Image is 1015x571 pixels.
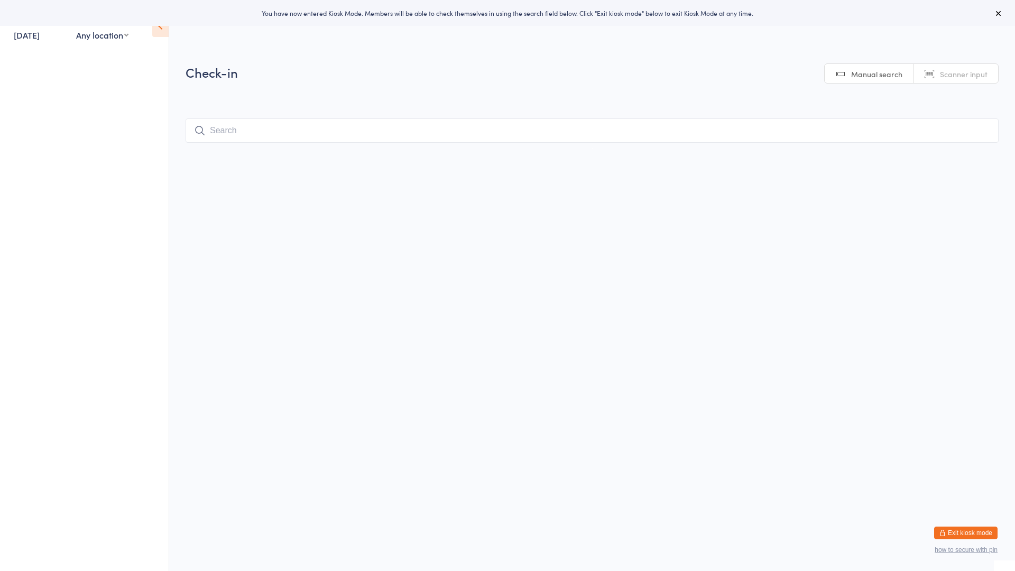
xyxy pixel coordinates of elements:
span: Manual search [851,69,902,79]
button: how to secure with pin [935,546,998,554]
input: Search [186,118,999,143]
a: [DATE] [14,29,40,41]
button: Exit kiosk mode [934,527,998,539]
h2: Check-in [186,63,999,81]
span: Scanner input [940,69,988,79]
div: Any location [76,29,128,41]
div: You have now entered Kiosk Mode. Members will be able to check themselves in using the search fie... [17,8,998,17]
